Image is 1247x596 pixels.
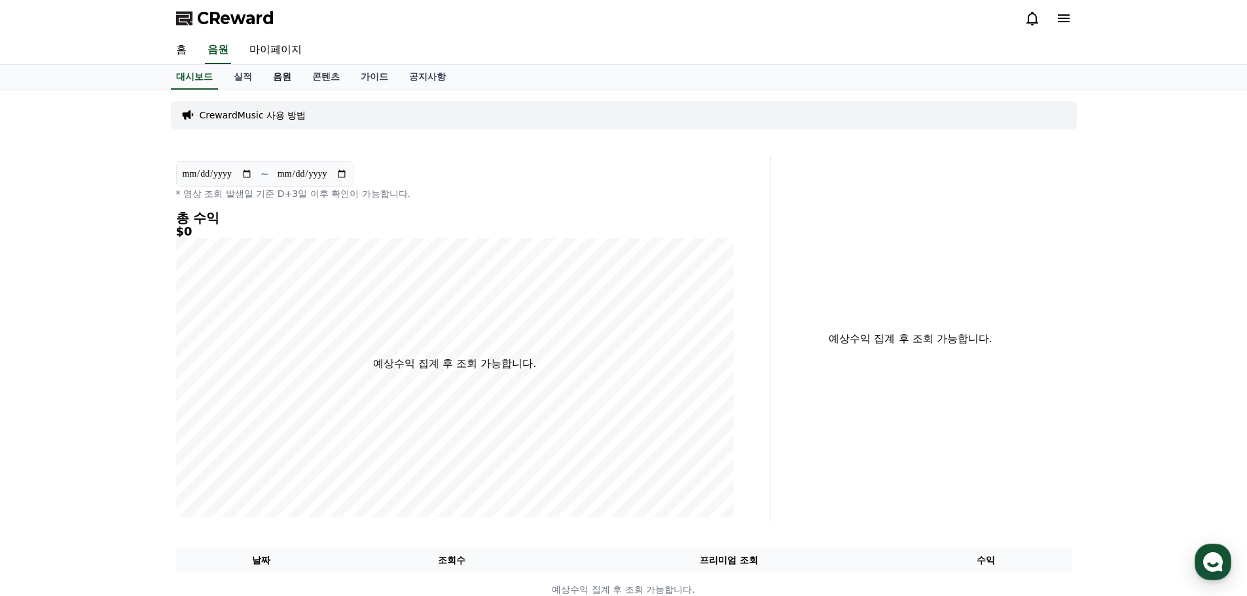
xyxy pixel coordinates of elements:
span: 홈 [41,434,49,445]
p: ~ [261,166,269,182]
th: 조회수 [346,548,556,572]
p: 예상수익 집계 후 조회 가능합니다. [373,356,536,372]
a: 음원 [205,37,231,64]
th: 수익 [901,548,1072,572]
h4: 총 수익 [176,211,734,225]
a: 콘텐츠 [302,65,350,90]
a: 마이페이지 [239,37,312,64]
a: 대화 [86,415,169,447]
th: 프리미엄 조회 [557,548,901,572]
a: 홈 [166,37,197,64]
th: 날짜 [176,548,347,572]
a: 홈 [4,415,86,447]
a: 설정 [169,415,251,447]
span: 대화 [120,435,136,446]
a: CrewardMusic 사용 방법 [200,109,306,122]
span: CReward [197,8,274,29]
span: 설정 [202,434,218,445]
a: 공지사항 [399,65,456,90]
p: * 영상 조회 발생일 기준 D+3일 이후 확인이 가능합니다. [176,187,734,200]
p: 예상수익 집계 후 조회 가능합니다. [782,331,1040,347]
a: 음원 [262,65,302,90]
h5: $0 [176,225,734,238]
a: 실적 [223,65,262,90]
a: 가이드 [350,65,399,90]
a: 대시보드 [171,65,218,90]
a: CReward [176,8,274,29]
